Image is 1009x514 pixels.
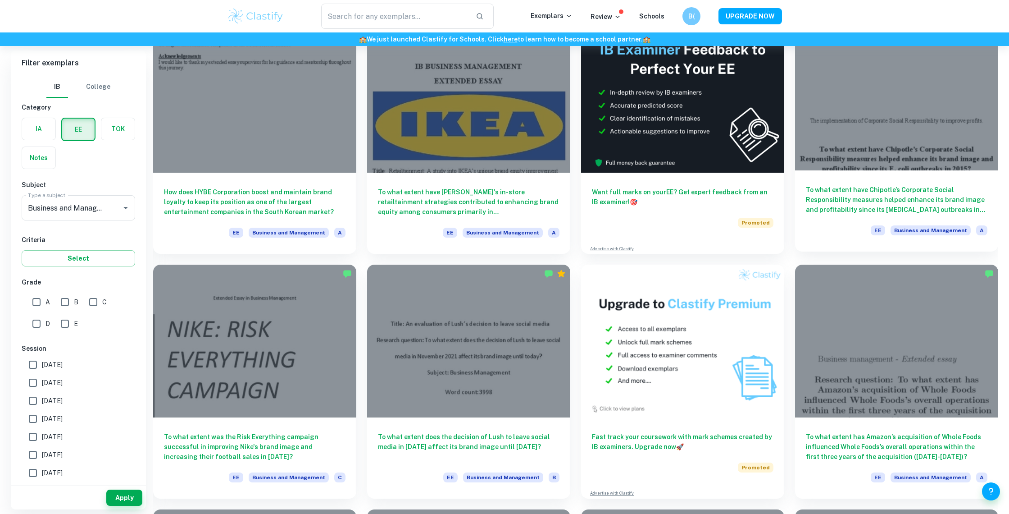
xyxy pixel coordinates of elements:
[249,228,329,238] span: Business and Management
[463,228,543,238] span: Business and Management
[590,246,634,252] a: Advertise with Clastify
[164,187,345,217] h6: How does HYBE Corporation boost and maintain brand loyalty to keep its position as one of the lar...
[106,490,142,506] button: Apply
[581,20,784,254] a: Want full marks on yourEE? Get expert feedback from an IB examiner!PromotedAdvertise with Clastify
[985,269,994,278] img: Marked
[86,76,110,98] button: College
[11,50,146,76] h6: Filter exemplars
[249,473,329,482] span: Business and Management
[227,7,284,25] img: Clastify logo
[74,297,78,307] span: B
[976,225,987,235] span: A
[549,473,559,482] span: B
[378,187,559,217] h6: To what extent have [PERSON_NAME]'s in-store retailtainment strategies contributed to enhancing b...
[229,228,243,238] span: EE
[2,34,1007,44] h6: We just launched Clastify for Schools. Click to learn how to become a school partner.
[42,396,63,406] span: [DATE]
[590,490,634,496] a: Advertise with Clastify
[46,76,110,98] div: Filter type choice
[42,360,63,370] span: [DATE]
[42,378,63,388] span: [DATE]
[581,20,784,173] img: Thumbnail
[592,432,773,452] h6: Fast track your coursework with mark schemes created by IB examiners. Upgrade now
[22,235,135,245] h6: Criteria
[795,265,998,498] a: To what extent has Amazon’s acquisition of Whole Foods influenced Whole Foods’s overall operation...
[581,265,784,417] img: Thumbnail
[22,277,135,287] h6: Grade
[22,118,55,140] button: IA
[871,225,885,235] span: EE
[891,225,971,235] span: Business and Management
[676,443,684,450] span: 🚀
[229,473,243,482] span: EE
[22,147,55,169] button: Notes
[42,414,63,424] span: [DATE]
[22,102,135,112] h6: Category
[367,20,570,254] a: To what extent have [PERSON_NAME]'s in-store retailtainment strategies contributed to enhancing b...
[504,36,518,43] a: here
[795,20,998,254] a: To what extent have Chipotle’s Corporate Social Responsibility measures helped enhance its brand ...
[164,432,345,462] h6: To what extent was the Risk Everything campaign successful in improving Nike's brand image and in...
[102,297,107,307] span: C
[42,432,63,442] span: [DATE]
[871,473,885,482] span: EE
[548,228,559,238] span: A
[976,473,987,482] span: A
[639,13,664,20] a: Schools
[544,269,553,278] img: Marked
[42,468,63,478] span: [DATE]
[42,450,63,460] span: [DATE]
[557,269,566,278] div: Premium
[806,185,987,215] h6: To what extent have Chipotle’s Corporate Social Responsibility measures helped enhance its brand ...
[359,36,367,43] span: 🏫
[592,187,773,207] h6: Want full marks on your EE ? Get expert feedback from an IB examiner!
[321,4,468,29] input: Search for any exemplars...
[718,8,782,24] button: UPGRADE NOW
[463,473,543,482] span: Business and Management
[591,12,621,22] p: Review
[22,344,135,353] h6: Session
[682,7,700,25] button: B(
[45,319,50,329] span: D
[443,473,458,482] span: EE
[343,269,352,278] img: Marked
[443,228,457,238] span: EE
[686,11,697,21] h6: B(
[119,202,132,214] button: Open
[367,265,570,498] a: To what extent does the decision of Lush to leave social media in [DATE] affect its brand image u...
[101,118,135,140] button: TOK
[891,473,971,482] span: Business and Management
[630,198,637,206] span: 🎯
[806,432,987,462] h6: To what extent has Amazon’s acquisition of Whole Foods influenced Whole Foods’s overall operation...
[738,218,773,228] span: Promoted
[28,191,65,199] label: Type a subject
[22,180,135,190] h6: Subject
[334,228,345,238] span: A
[153,265,356,498] a: To what extent was the Risk Everything campaign successful in improving Nike's brand image and in...
[334,473,345,482] span: C
[74,319,78,329] span: E
[982,482,1000,500] button: Help and Feedback
[62,119,95,140] button: EE
[46,76,68,98] button: IB
[153,20,356,254] a: How does HYBE Corporation boost and maintain brand loyalty to keep its position as one of the lar...
[22,250,135,266] button: Select
[531,11,573,21] p: Exemplars
[643,36,650,43] span: 🏫
[45,297,50,307] span: A
[738,463,773,473] span: Promoted
[378,432,559,462] h6: To what extent does the decision of Lush to leave social media in [DATE] affect its brand image u...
